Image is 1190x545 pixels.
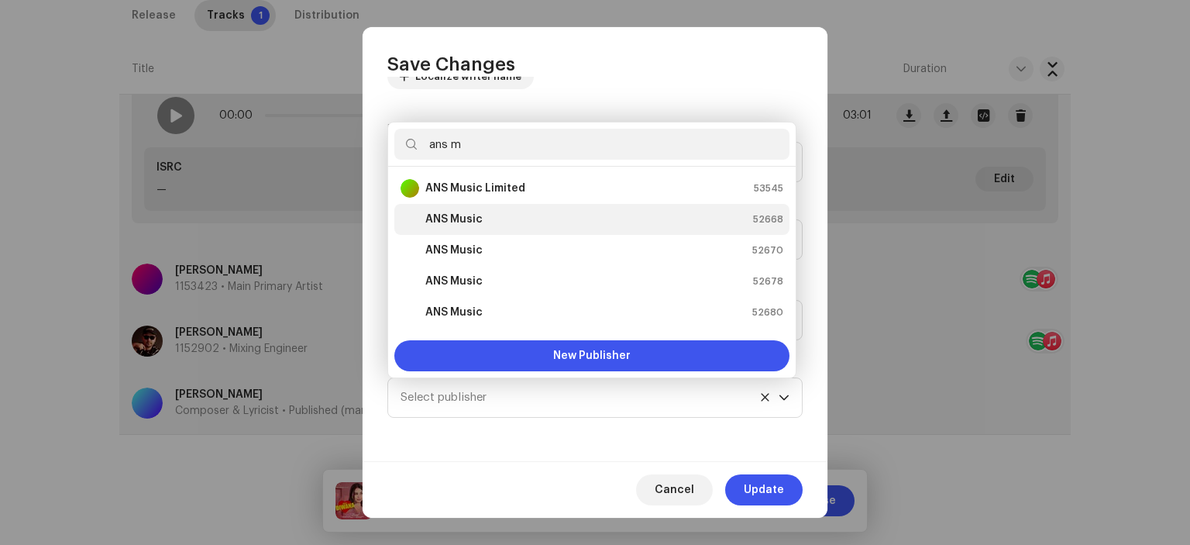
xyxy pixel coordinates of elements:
[425,181,525,196] strong: ANS Music Limited
[401,210,419,229] img: 18a4fbe6-8a47-4c0c-b757-ee19522d0050
[425,243,483,258] strong: ANS Music
[394,235,789,266] li: ANS Music
[754,181,783,196] span: 53545
[394,266,789,297] li: ANS Music
[425,305,483,320] strong: ANS Music
[753,212,783,227] span: 52668
[401,378,779,417] span: Select publisher
[401,303,419,322] img: 04038c54-ad87-4e19-9d9d-4cdedb5679b0
[753,274,783,289] span: 52678
[752,305,783,320] span: 52680
[744,474,784,505] span: Update
[752,243,783,258] span: 52670
[394,340,789,371] button: New Publisher
[553,350,631,361] span: New Publisher
[779,378,789,417] div: dropdown trigger
[394,204,789,235] li: ANS Music
[401,272,419,291] img: 1a175053-b1e1-4e78-8866-1cc3e7096ca2
[394,173,789,204] li: ANS Music Limited
[636,474,713,505] button: Cancel
[425,212,483,227] strong: ANS Music
[415,61,521,92] span: Localize writer name
[655,474,694,505] span: Cancel
[387,120,407,136] small: Role
[725,474,803,505] button: Update
[394,297,789,328] li: ANS Music
[401,241,419,260] img: f80b9c6a-de0b-475e-8871-3499fea413bb
[425,274,483,289] strong: ANS Music
[401,392,487,403] span: Select publisher
[387,52,515,77] span: Save Changes
[387,64,534,89] button: Localize writer name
